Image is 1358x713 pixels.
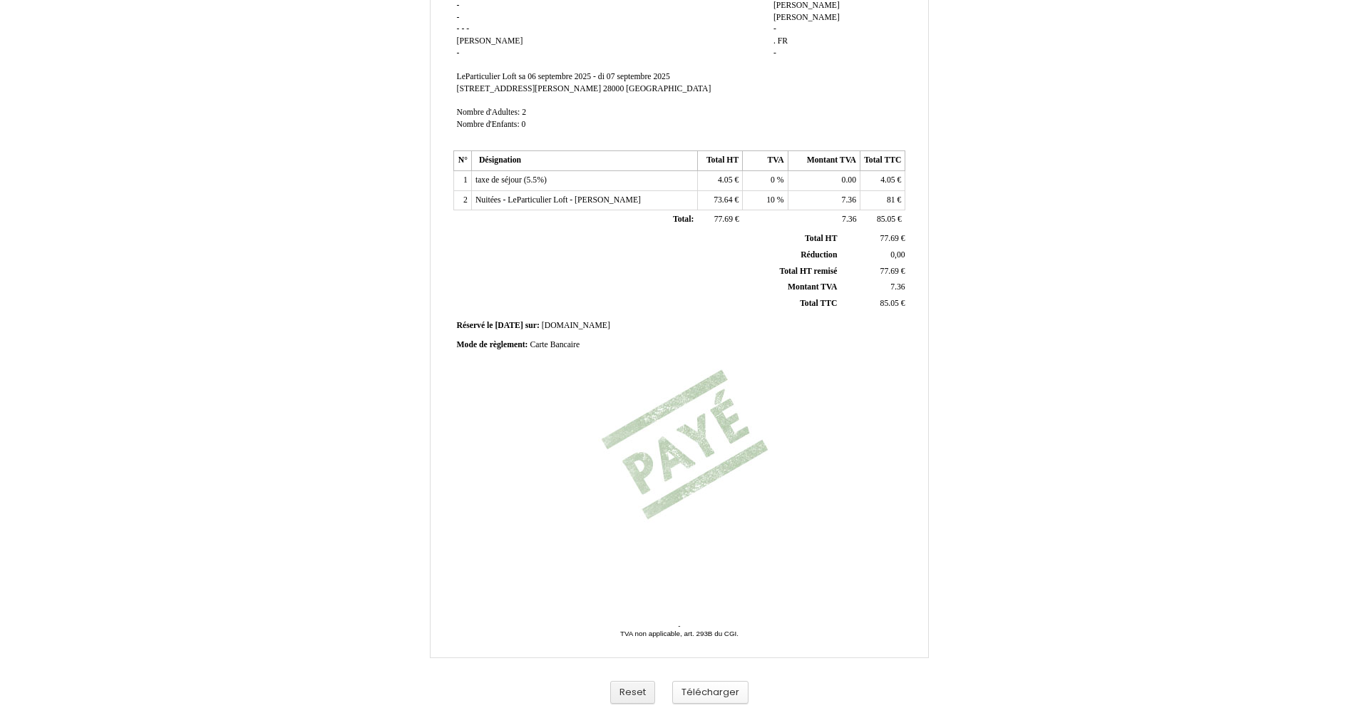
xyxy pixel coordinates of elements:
[457,84,602,93] span: [STREET_ADDRESS][PERSON_NAME]
[542,321,610,330] span: [DOMAIN_NAME]
[788,282,837,292] span: Montant TVA
[626,84,711,93] span: [GEOGRAPHIC_DATA]
[457,36,523,46] span: [PERSON_NAME]
[457,1,460,10] span: -
[697,190,742,210] td: €
[779,267,837,276] span: Total HT remisé
[743,190,788,210] td: %
[840,231,907,247] td: €
[457,108,520,117] span: Nombre d'Adultes:
[453,171,471,191] td: 1
[805,234,837,243] span: Total HT
[773,1,840,10] span: [PERSON_NAME]
[620,630,739,637] span: TVA non applicable, art. 293B du CGI.
[475,175,547,185] span: taxe de séjour (5.5%)
[466,24,469,34] span: -
[718,175,732,185] span: 4.05
[778,36,788,46] span: FR
[530,340,580,349] span: Carte Bancaire
[453,151,471,171] th: N°
[471,151,697,171] th: Désignation
[522,108,526,117] span: 2
[475,195,641,205] span: Nuitées - LeParticulier Loft - [PERSON_NAME]
[880,234,899,243] span: 77.69
[453,190,471,210] td: 2
[522,120,526,129] span: 0
[773,36,776,46] span: .
[773,13,840,22] span: [PERSON_NAME]
[860,171,905,191] td: €
[880,267,899,276] span: 77.69
[766,195,775,205] span: 10
[877,215,895,224] span: 85.05
[860,190,905,210] td: €
[743,151,788,171] th: TVA
[743,171,788,191] td: %
[842,175,856,185] span: 0.00
[457,72,517,81] span: LeParticulier Loft
[673,215,694,224] span: Total:
[890,282,905,292] span: 7.36
[525,321,540,330] span: sur:
[840,296,907,312] td: €
[773,48,776,58] span: -
[495,321,523,330] span: [DATE]
[678,622,680,630] span: -
[461,24,464,34] span: -
[842,215,856,224] span: 7.36
[860,151,905,171] th: Total TTC
[697,210,742,230] td: €
[714,195,732,205] span: 73.64
[788,151,860,171] th: Montant TVA
[697,171,742,191] td: €
[840,263,907,279] td: €
[880,175,895,185] span: 4.05
[457,340,528,349] span: Mode de règlement:
[457,24,460,34] span: -
[714,215,733,224] span: 77.69
[773,24,776,34] span: -
[603,84,624,93] span: 28000
[457,120,520,129] span: Nombre d'Enfants:
[11,6,54,48] button: Ouvrir le widget de chat LiveChat
[801,250,837,260] span: Réduction
[860,210,905,230] td: €
[842,195,856,205] span: 7.36
[519,72,670,81] span: sa 06 septembre 2025 - di 07 septembre 2025
[610,681,655,704] button: Reset
[771,175,775,185] span: 0
[800,299,837,308] span: Total TTC
[697,151,742,171] th: Total HT
[890,250,905,260] span: 0,00
[457,48,460,58] span: -
[880,299,899,308] span: 85.05
[887,195,895,205] span: 81
[457,13,460,22] span: -
[457,321,493,330] span: Réservé le
[672,681,749,704] button: Télécharger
